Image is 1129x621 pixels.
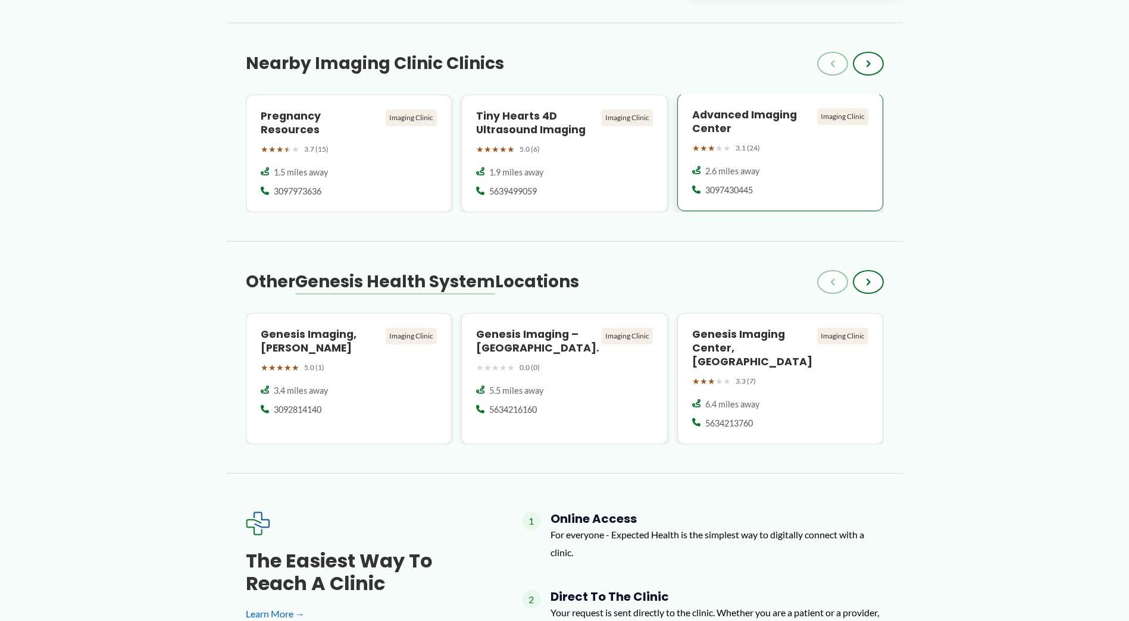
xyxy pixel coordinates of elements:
span: 3.1 (24) [736,142,760,155]
span: ★ [708,140,715,156]
span: ★ [715,374,723,389]
a: Genesis Imaging Center, [GEOGRAPHIC_DATA] Imaging Clinic ★★★★★ 3.3 (7) 6.4 miles away 5634213760 [677,313,884,444]
span: ★ [484,360,492,375]
span: ★ [276,142,284,157]
span: › [866,57,871,71]
span: 1 [522,512,541,531]
span: ★ [692,140,700,156]
div: Imaging Clinic [602,328,653,344]
div: Imaging Clinic [817,108,868,125]
h4: Genesis Imaging Center, [GEOGRAPHIC_DATA] [692,328,813,369]
span: › [866,275,871,289]
span: ★ [268,142,276,157]
span: ★ [284,360,292,375]
a: Tiny Hearts 4D Ultrasound Imaging Imaging Clinic ★★★★★ 5.0 (6) 1.9 miles away 5639499059 [461,95,668,212]
span: ★ [708,374,715,389]
span: ★ [715,140,723,156]
h4: Advanced Imaging Center [692,108,813,136]
div: Imaging Clinic [386,328,437,344]
span: 1.9 miles away [489,167,543,178]
span: 0.0 (0) [520,361,540,374]
span: 3.4 miles away [274,385,328,397]
span: ★ [499,142,507,157]
span: 2.6 miles away [705,165,759,177]
span: ★ [692,374,700,389]
div: Imaging Clinic [386,109,437,126]
a: Genesis Imaging – [GEOGRAPHIC_DATA]. Imaging Clinic ★★★★★ 0.0 (0) 5.5 miles away 5634216160 [461,313,668,444]
a: Pregnancy Resources Imaging Clinic ★★★★★ 3.7 (15) 1.5 miles away 3097973636 [246,95,452,212]
span: ★ [700,374,708,389]
span: 3097973636 [274,186,321,197]
span: ★ [492,360,499,375]
span: 1.5 miles away [274,167,328,178]
h4: Genesis Imaging – [GEOGRAPHIC_DATA]. [476,328,597,355]
span: ★ [723,140,731,156]
h4: Pregnancy Resources [261,109,381,137]
span: 2 [522,589,541,609]
span: ★ [700,140,708,156]
button: › [853,270,884,294]
h4: Genesis Imaging, [PERSON_NAME] [261,328,381,355]
span: 3.7 (15) [304,143,329,156]
button: ‹ [817,270,848,294]
div: Imaging Clinic [817,328,868,344]
button: › [853,52,884,76]
span: 3097430445 [705,184,753,196]
a: Advanced Imaging Center Imaging Clinic ★★★★★ 3.1 (24) 2.6 miles away 3097430445 [677,95,884,212]
span: ‹ [830,275,835,289]
h4: Tiny Hearts 4D Ultrasound Imaging [476,109,597,137]
span: ★ [276,360,284,375]
span: ★ [261,360,268,375]
span: Genesis Health System [295,270,495,293]
span: ★ [268,360,276,375]
span: 5.0 (6) [520,143,540,156]
span: 3.3 (7) [736,375,756,388]
span: ★ [507,142,515,157]
span: ★ [507,360,515,375]
span: ★ [499,360,507,375]
h4: Direct to the Clinic [551,589,884,604]
span: 5634213760 [705,418,753,429]
span: 5.5 miles away [489,385,543,397]
span: ★ [476,360,484,375]
span: ★ [492,142,499,157]
span: ‹ [830,57,835,71]
span: ★ [484,142,492,157]
span: 5634216160 [489,404,537,416]
img: Expected Healthcare Logo [246,512,270,535]
h3: The Easiest Way to Reach a Clinic [246,550,484,595]
h3: Nearby Imaging Clinic Clinics [246,53,504,74]
span: ★ [292,360,299,375]
h3: Other Locations [246,271,579,293]
span: 3092814140 [274,404,321,416]
span: ★ [723,374,731,389]
span: ★ [284,142,292,157]
p: For everyone - Expected Health is the simplest way to digitally connect with a clinic. [551,526,884,561]
h4: Online Access [551,512,884,526]
span: 5639499059 [489,186,537,197]
div: Imaging Clinic [602,109,653,126]
span: 6.4 miles away [705,399,759,410]
span: ★ [292,142,299,157]
a: Genesis Imaging, [PERSON_NAME] Imaging Clinic ★★★★★ 5.0 (1) 3.4 miles away 3092814140 [246,313,452,444]
button: ‹ [817,52,848,76]
span: 5.0 (1) [304,361,324,374]
span: ★ [261,142,268,157]
span: ★ [476,142,484,157]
